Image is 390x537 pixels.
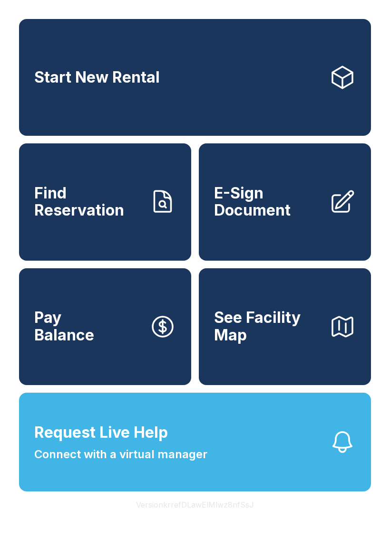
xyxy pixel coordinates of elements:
span: Pay Balance [34,309,94,344]
span: Find Reservation [34,185,142,219]
span: Connect with a virtual manager [34,446,207,463]
a: Start New Rental [19,19,371,136]
button: PayBalance [19,268,191,385]
a: Find Reservation [19,143,191,260]
span: Request Live Help [34,421,168,444]
a: E-Sign Document [199,143,371,260]
span: E-Sign Document [214,185,322,219]
button: Request Live HelpConnect with a virtual manager [19,393,371,491]
span: See Facility Map [214,309,322,344]
button: VersionkrrefDLawElMlwz8nfSsJ [128,491,262,518]
button: See Facility Map [199,268,371,385]
span: Start New Rental [34,69,160,86]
